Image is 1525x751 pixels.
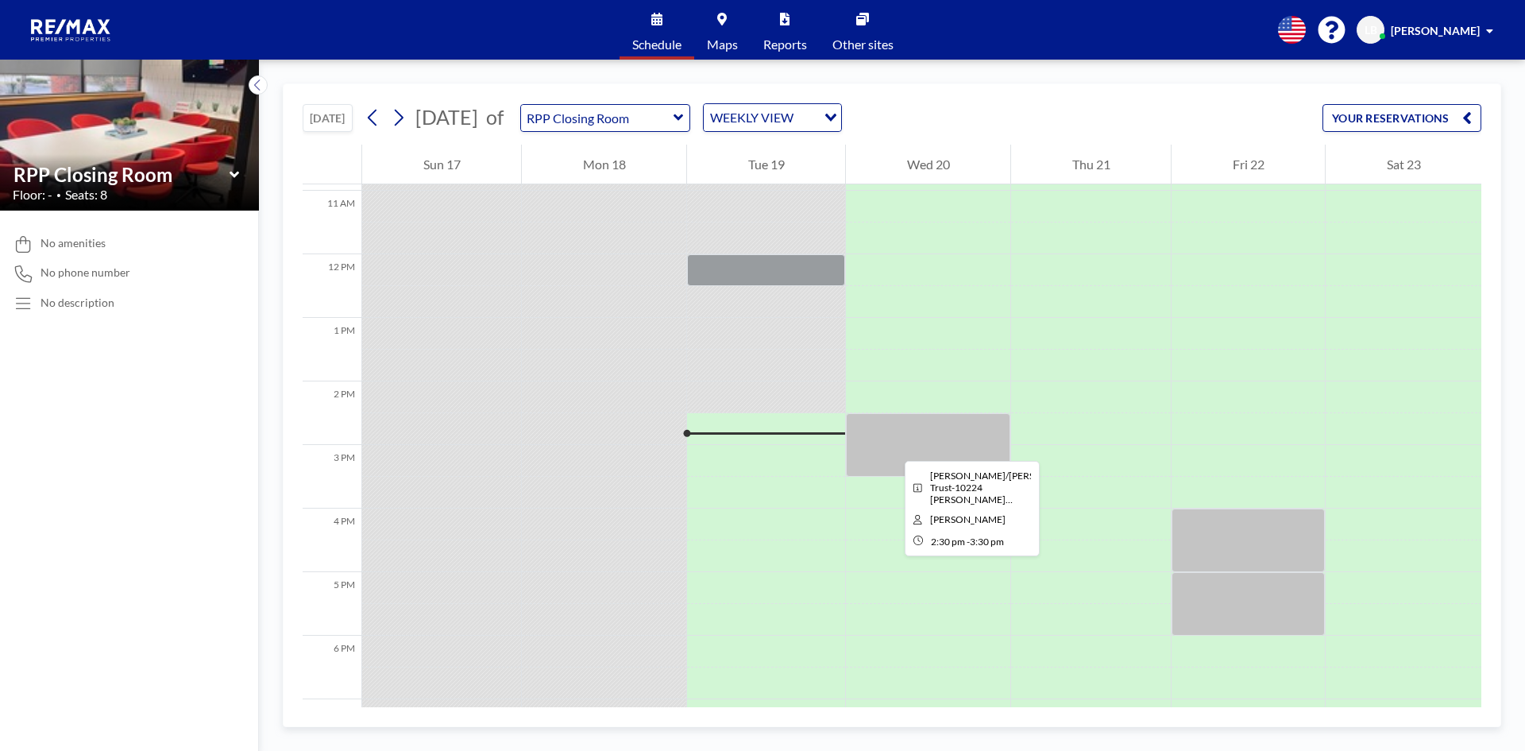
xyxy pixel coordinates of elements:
[362,145,521,184] div: Sun 17
[415,105,478,129] span: [DATE]
[707,38,738,51] span: Maps
[967,536,970,548] span: -
[41,265,130,280] span: No phone number
[846,145,1010,184] div: Wed 20
[1391,24,1480,37] span: [PERSON_NAME]
[303,381,361,445] div: 2 PM
[1322,104,1481,132] button: YOUR RESERVATIONS
[41,236,106,250] span: No amenities
[14,163,230,186] input: RPP Closing Room
[65,187,107,203] span: Seats: 8
[970,536,1004,548] span: 3:30 PM
[931,536,965,548] span: 2:30 PM
[303,572,361,636] div: 5 PM
[687,145,845,184] div: Tue 19
[13,187,52,203] span: Floor: -
[303,445,361,509] div: 3 PM
[1011,145,1171,184] div: Thu 21
[303,318,361,381] div: 1 PM
[798,107,815,128] input: Search for option
[1365,23,1377,37] span: LB
[930,470,1084,505] span: Santos/Worthington Trust-10224 Dorsey Pointe Circle -Caitlin Freudenberger
[632,38,681,51] span: Schedule
[303,636,361,699] div: 6 PM
[25,14,118,46] img: organization-logo
[1326,145,1481,184] div: Sat 23
[521,105,674,131] input: RPP Closing Room
[303,191,361,254] div: 11 AM
[303,104,353,132] button: [DATE]
[303,509,361,572] div: 4 PM
[56,190,61,200] span: •
[41,296,114,310] div: No description
[707,107,797,128] span: WEEKLY VIEW
[704,104,841,131] div: Search for option
[832,38,894,51] span: Other sites
[486,105,504,130] span: of
[930,513,1006,525] span: Stephanie Hiser
[1172,145,1325,184] div: Fri 22
[522,145,686,184] div: Mon 18
[763,38,807,51] span: Reports
[303,254,361,318] div: 12 PM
